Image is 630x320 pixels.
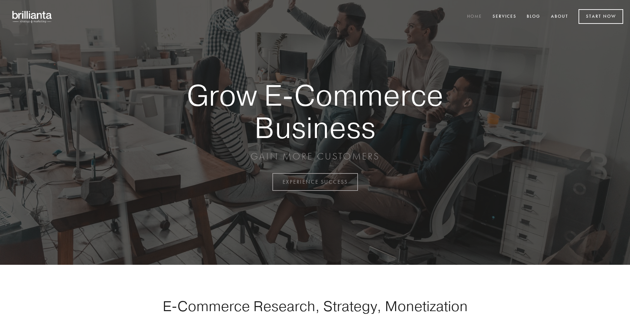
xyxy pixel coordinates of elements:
a: Blog [522,11,545,22]
a: Start Now [579,9,623,24]
h1: E-Commerce Research, Strategy, Monetization [141,298,489,315]
p: GAIN MORE CUSTOMERS [163,150,467,163]
strong: Grow E-Commerce Business [163,79,467,143]
img: brillianta - research, strategy, marketing [7,7,58,27]
a: EXPERIENCE SUCCESS [272,173,358,191]
a: Home [463,11,486,22]
a: About [546,11,573,22]
a: Services [488,11,521,22]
